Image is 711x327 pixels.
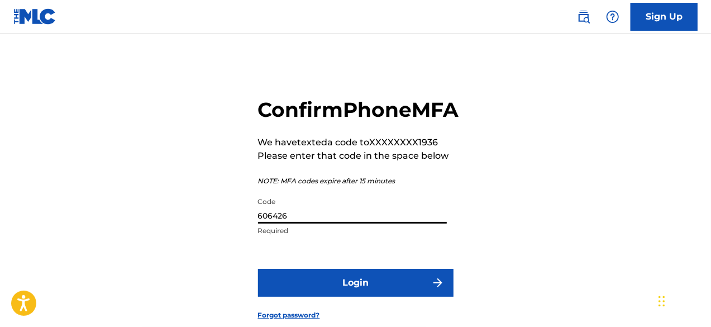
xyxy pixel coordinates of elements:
[258,176,459,186] p: NOTE: MFA codes expire after 15 minutes
[658,285,665,318] div: Drag
[258,97,459,122] h2: Confirm Phone MFA
[572,6,595,28] a: Public Search
[258,269,454,297] button: Login
[602,6,624,28] div: Help
[655,273,711,327] iframe: Chat Widget
[431,276,445,290] img: f7272a7cc735f4ea7f67.svg
[631,3,698,31] a: Sign Up
[577,10,590,23] img: search
[258,310,320,320] a: Forgot password?
[258,149,459,163] p: Please enter that code in the space below
[258,226,447,236] p: Required
[13,8,56,25] img: MLC Logo
[258,136,459,149] p: We have texted a code to XXXXXXXX1936
[606,10,619,23] img: help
